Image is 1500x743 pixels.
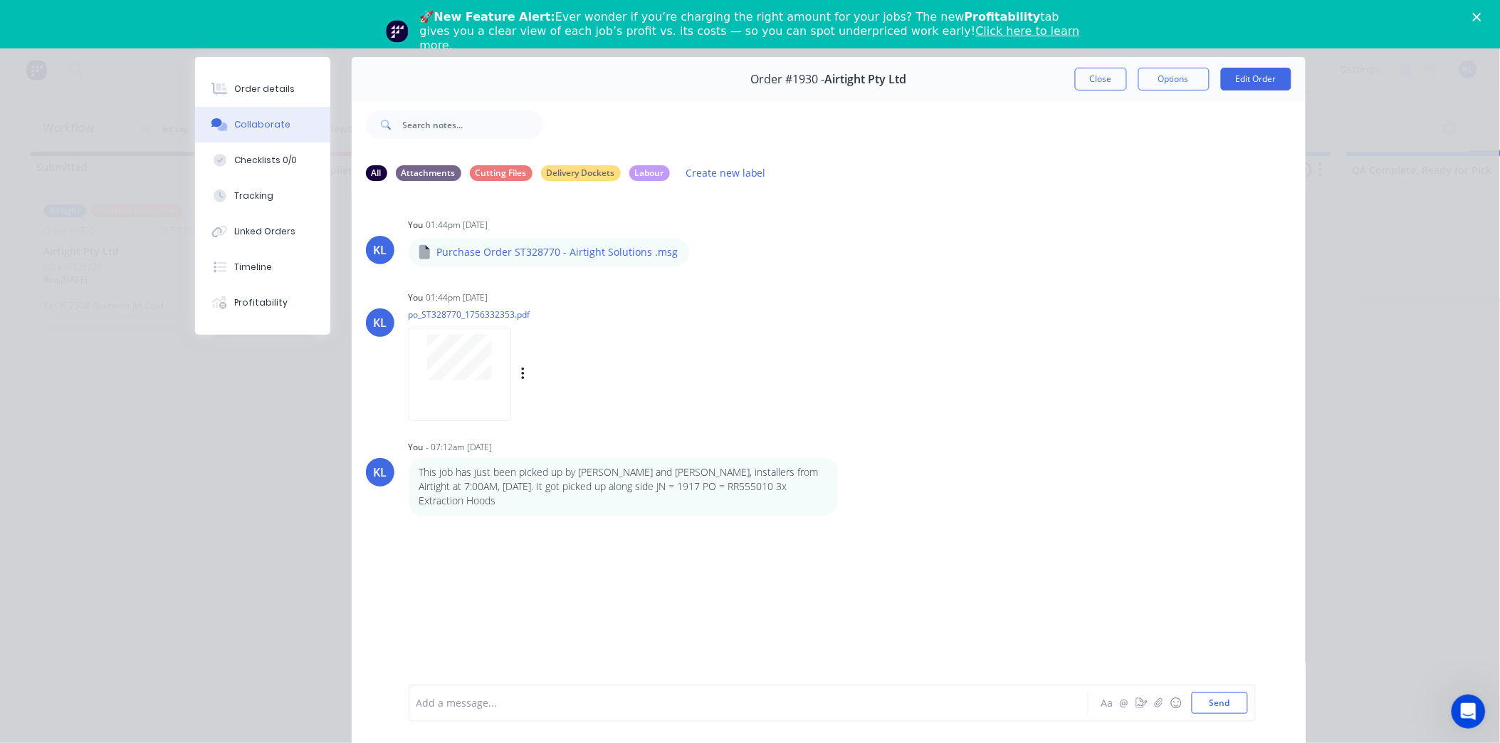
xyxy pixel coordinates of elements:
div: KL [373,314,387,331]
div: KL [373,241,387,259]
button: Collaborate [195,107,330,142]
div: You [409,291,424,304]
button: Timeline [195,249,330,285]
button: Options [1138,68,1210,90]
div: Order details [234,83,295,95]
div: Delivery Dockets [541,165,621,181]
div: Collaborate [234,118,290,131]
div: 🚀 Ever wonder if you’re charging the right amount for your jobs? The new tab gives you a clear vi... [420,10,1092,53]
div: Timeline [234,261,272,274]
input: Search notes... [403,110,544,139]
a: Click here to learn more. [420,24,1080,52]
div: Close [1473,13,1487,21]
div: Tracking [234,189,273,202]
button: Checklists 0/0 [195,142,330,178]
button: Create new label [678,163,774,182]
div: Labour [629,165,670,181]
div: Attachments [396,165,461,181]
span: Order #1930 - [750,73,824,86]
b: Profitability [965,10,1041,24]
button: Tracking [195,178,330,214]
div: You [409,219,424,232]
button: Send [1192,692,1248,714]
button: Edit Order [1221,68,1291,90]
p: po_ST328770_1756332353.pdf [409,308,670,321]
button: Order details [195,71,330,107]
button: Close [1075,68,1127,90]
div: KL [373,464,387,481]
div: 01:44pm [DATE] [426,291,488,304]
p: This job has just been picked up by [PERSON_NAME] and [PERSON_NAME], installers from Airtight at ... [419,465,827,509]
button: Linked Orders [195,214,330,249]
img: Profile image for Team [386,20,409,43]
div: 01:44pm [DATE] [426,219,488,232]
button: Aa [1099,695,1116,712]
div: Profitability [234,296,288,309]
button: ☺ [1168,695,1185,712]
button: @ [1116,695,1133,712]
p: Purchase Order ST328770 - Airtight Solutions .msg [437,245,678,259]
button: Profitability [195,285,330,321]
span: Airtight Pty Ltd [824,73,906,86]
div: You [409,441,424,454]
div: All [366,165,387,181]
b: New Feature Alert: [434,10,556,24]
div: Linked Orders [234,225,295,238]
div: Checklists 0/0 [234,154,297,167]
iframe: Intercom live chat [1452,695,1486,729]
div: Cutting Files [470,165,533,181]
div: - 07:12am [DATE] [426,441,493,454]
